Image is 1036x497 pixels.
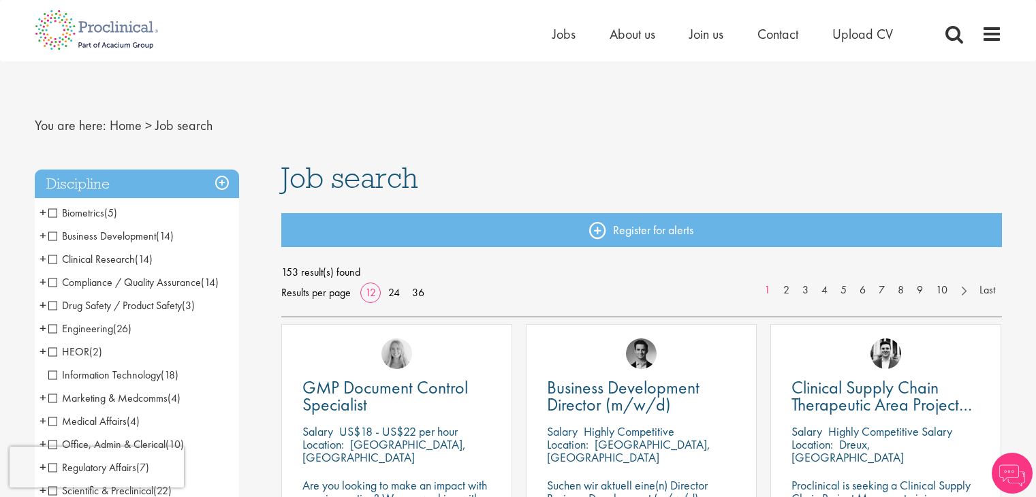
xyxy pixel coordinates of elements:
[155,116,213,134] span: Job search
[48,298,195,312] span: Drug Safety / Product Safety
[40,225,46,246] span: +
[201,275,219,289] span: (14)
[383,285,405,300] a: 24
[182,298,195,312] span: (3)
[48,206,104,220] span: Biometrics
[48,391,168,405] span: Marketing & Medcomms
[872,283,892,298] a: 7
[360,285,381,300] a: 12
[48,206,117,220] span: Biometrics
[110,116,142,134] a: breadcrumb link
[40,341,46,362] span: +
[815,283,834,298] a: 4
[104,206,117,220] span: (5)
[381,338,412,369] img: Shannon Briggs
[834,283,853,298] a: 5
[48,275,201,289] span: Compliance / Quality Assurance
[407,285,429,300] a: 36
[547,436,710,465] p: [GEOGRAPHIC_DATA], [GEOGRAPHIC_DATA]
[910,283,930,298] a: 9
[48,298,182,312] span: Drug Safety / Product Safety
[168,391,180,405] span: (4)
[48,368,178,382] span: Information Technology
[48,344,89,359] span: HEOR
[832,25,893,43] a: Upload CV
[156,229,174,243] span: (14)
[929,283,954,298] a: 10
[10,447,184,487] iframe: reCAPTCHA
[40,318,46,338] span: +
[281,213,1002,247] a: Register for alerts
[145,116,152,134] span: >
[791,436,904,465] p: Dreux, [GEOGRAPHIC_DATA]
[281,262,1002,283] span: 153 result(s) found
[40,202,46,223] span: +
[757,283,777,298] a: 1
[552,25,576,43] a: Jobs
[689,25,723,43] a: Join us
[35,116,106,134] span: You are here:
[40,434,46,454] span: +
[302,436,466,465] p: [GEOGRAPHIC_DATA], [GEOGRAPHIC_DATA]
[302,376,468,416] span: GMP Document Control Specialist
[547,379,736,413] a: Business Development Director (m/w/d)
[40,272,46,292] span: +
[757,25,798,43] a: Contact
[40,248,46,269] span: +
[48,321,131,336] span: Engineering
[48,391,180,405] span: Marketing & Medcomms
[796,283,815,298] a: 3
[547,423,578,439] span: Salary
[547,376,700,416] span: Business Development Director (m/w/d)
[776,283,796,298] a: 2
[281,159,418,196] span: Job search
[48,252,135,266] span: Clinical Research
[48,414,127,428] span: Medical Affairs
[302,436,344,452] span: Location:
[40,387,46,408] span: +
[48,252,153,266] span: Clinical Research
[48,229,174,243] span: Business Development
[870,338,901,369] img: Edward Little
[135,252,153,266] span: (14)
[828,423,952,439] p: Highly Competitive Salary
[161,368,178,382] span: (18)
[281,283,351,303] span: Results per page
[48,414,140,428] span: Medical Affairs
[610,25,655,43] a: About us
[891,283,911,298] a: 8
[853,283,873,298] a: 6
[48,437,166,451] span: Office, Admin & Clerical
[35,170,239,199] h3: Discipline
[40,411,46,431] span: +
[48,368,161,382] span: Information Technology
[302,423,333,439] span: Salary
[302,379,491,413] a: GMP Document Control Specialist
[113,321,131,336] span: (26)
[166,437,184,451] span: (10)
[992,453,1033,494] img: Chatbot
[973,283,1002,298] a: Last
[40,295,46,315] span: +
[791,436,833,452] span: Location:
[48,321,113,336] span: Engineering
[48,229,156,243] span: Business Development
[791,379,980,413] a: Clinical Supply Chain Therapeutic Area Project Manager
[48,275,219,289] span: Compliance / Quality Assurance
[89,344,102,359] span: (2)
[127,414,140,428] span: (4)
[339,423,458,439] p: US$18 - US$22 per hour
[547,436,588,452] span: Location:
[626,338,657,369] img: Max Slevogt
[48,344,102,359] span: HEOR
[584,423,674,439] p: Highly Competitive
